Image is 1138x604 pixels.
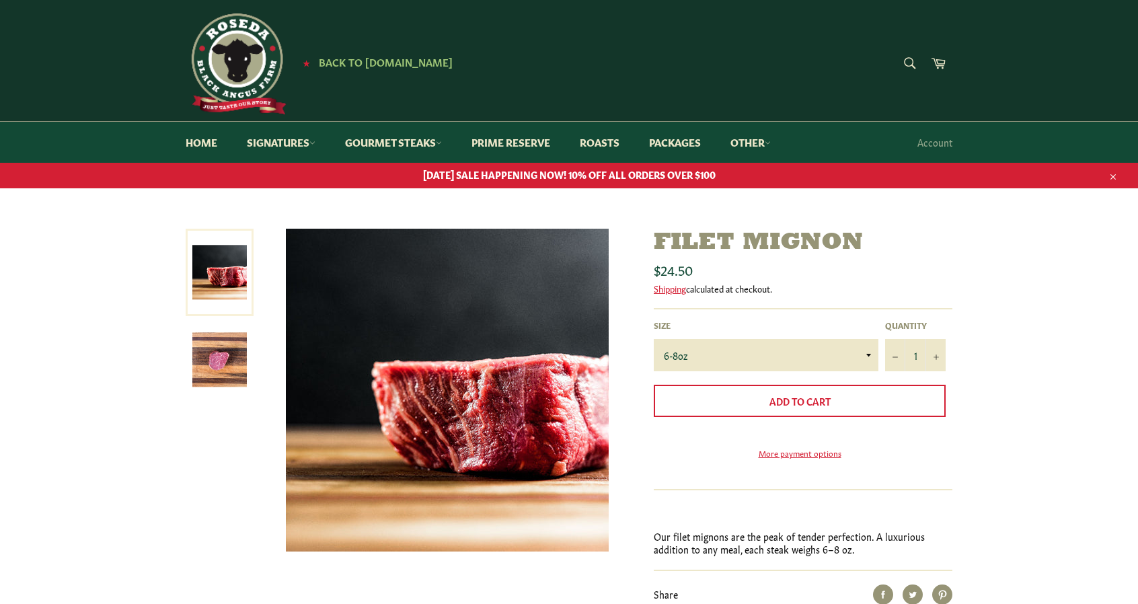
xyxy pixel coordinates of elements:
a: ★ Back to [DOMAIN_NAME] [296,57,453,68]
a: Prime Reserve [458,122,564,163]
img: Filet Mignon [286,229,609,552]
a: Home [172,122,231,163]
button: Reduce item quantity by one [885,339,905,371]
a: Gourmet Steaks [332,122,455,163]
img: Roseda Beef [186,13,287,114]
a: More payment options [654,447,946,459]
a: Account [911,122,959,162]
button: Add to Cart [654,385,946,417]
a: Shipping [654,282,686,295]
a: Packages [636,122,714,163]
button: Increase item quantity by one [925,339,946,371]
span: Add to Cart [769,394,831,408]
img: Filet Mignon [192,332,247,387]
label: Quantity [885,319,946,331]
h1: Filet Mignon [654,229,952,258]
span: ★ [303,57,310,68]
a: Roasts [566,122,633,163]
p: Our filet mignons are the peak of tender perfection. A luxurious addition to any meal, each steak... [654,530,952,556]
span: Back to [DOMAIN_NAME] [319,54,453,69]
a: Signatures [233,122,329,163]
div: calculated at checkout. [654,282,952,295]
span: $24.50 [654,260,693,278]
label: Size [654,319,878,331]
a: Other [717,122,784,163]
span: Share [654,587,678,601]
